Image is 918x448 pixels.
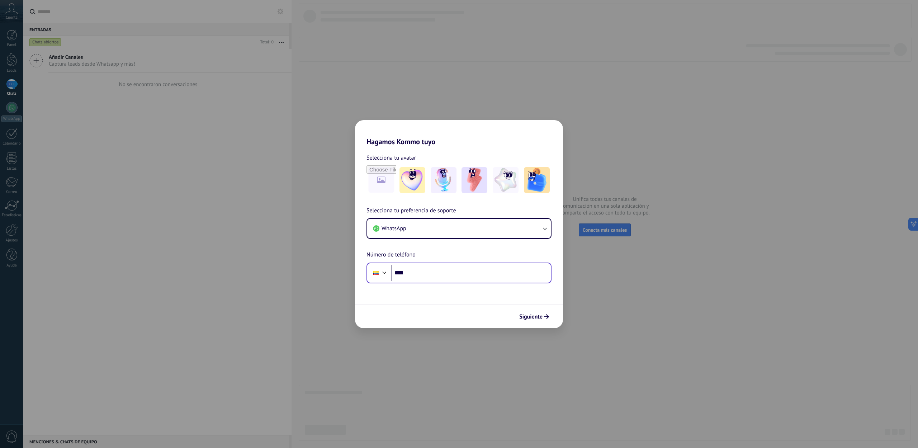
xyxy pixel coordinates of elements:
img: -3.jpeg [462,167,487,193]
button: WhatsApp [367,219,551,238]
button: Siguiente [516,311,552,323]
img: -4.jpeg [493,167,519,193]
span: Selecciona tu avatar [366,153,416,162]
span: Número de teléfono [366,250,416,260]
span: WhatsApp [382,225,406,232]
span: Selecciona tu preferencia de soporte [366,206,456,216]
img: -5.jpeg [524,167,550,193]
span: Siguiente [519,314,543,319]
img: -2.jpeg [431,167,456,193]
img: -1.jpeg [399,167,425,193]
h2: Hagamos Kommo tuyo [355,120,563,146]
div: Ecuador: + 593 [369,265,383,280]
